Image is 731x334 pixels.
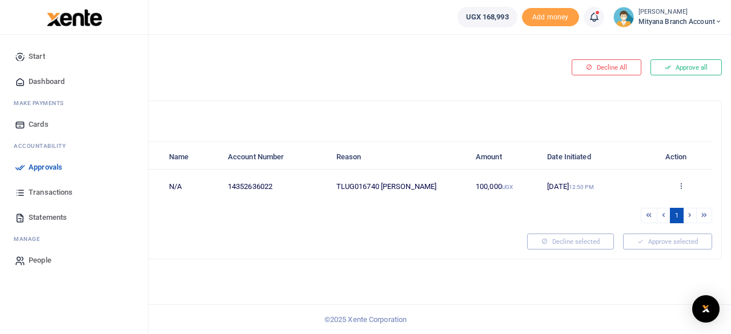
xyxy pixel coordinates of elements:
span: Transactions [29,187,73,198]
span: UGX 168,993 [466,11,509,23]
th: Reason: activate to sort column ascending [330,145,469,170]
th: Date Initiated: activate to sort column ascending [541,145,650,170]
button: Approve all [650,59,722,75]
span: Dashboard [29,76,65,87]
li: Toup your wallet [522,8,579,27]
small: UGX [502,184,513,190]
a: Back to categories [41,66,493,86]
span: ake Payments [19,99,64,107]
a: Transactions [9,180,139,205]
a: Approvals [9,155,139,180]
li: Ac [9,137,139,155]
span: Cards [29,119,49,130]
td: 14352636022 [222,170,330,203]
td: N/A [163,170,222,203]
a: logo-small logo-large logo-large [46,13,102,21]
button: Decline All [572,59,641,75]
a: UGX 168,993 [457,7,517,27]
td: 100,000 [469,170,541,203]
small: 12:50 PM [569,184,594,190]
a: Start [9,44,139,69]
li: M [9,230,139,248]
h4: Pending your approval [43,49,493,62]
div: Open Intercom Messenger [692,295,720,323]
span: anage [19,235,41,243]
span: Statements [29,212,67,223]
span: Add money [522,8,579,27]
a: Statements [9,205,139,230]
li: Wallet ballance [453,7,522,27]
div: Showing 1 to 1 of 1 entries [53,207,378,224]
a: profile-user [PERSON_NAME] Mityana Branch Account [613,7,722,27]
a: People [9,248,139,273]
li: M [9,94,139,112]
a: Cards [9,112,139,137]
th: Account Number: activate to sort column ascending [222,145,330,170]
small: [PERSON_NAME] [638,7,722,17]
a: 1 [670,208,684,223]
th: Name: activate to sort column ascending [163,145,222,170]
td: [DATE] [541,170,650,203]
span: Mityana Branch Account [638,17,722,27]
th: Action: activate to sort column ascending [650,145,712,170]
span: Approvals [29,162,62,173]
span: People [29,255,51,266]
span: Start [29,51,45,62]
img: logo-large [47,9,102,26]
td: TLUG016740 [PERSON_NAME] [330,170,469,203]
span: countability [22,142,66,150]
a: Add money [522,12,579,21]
a: Dashboard [9,69,139,94]
img: profile-user [613,7,634,27]
h4: Bills [53,110,712,123]
th: Amount: activate to sort column ascending [469,145,541,170]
